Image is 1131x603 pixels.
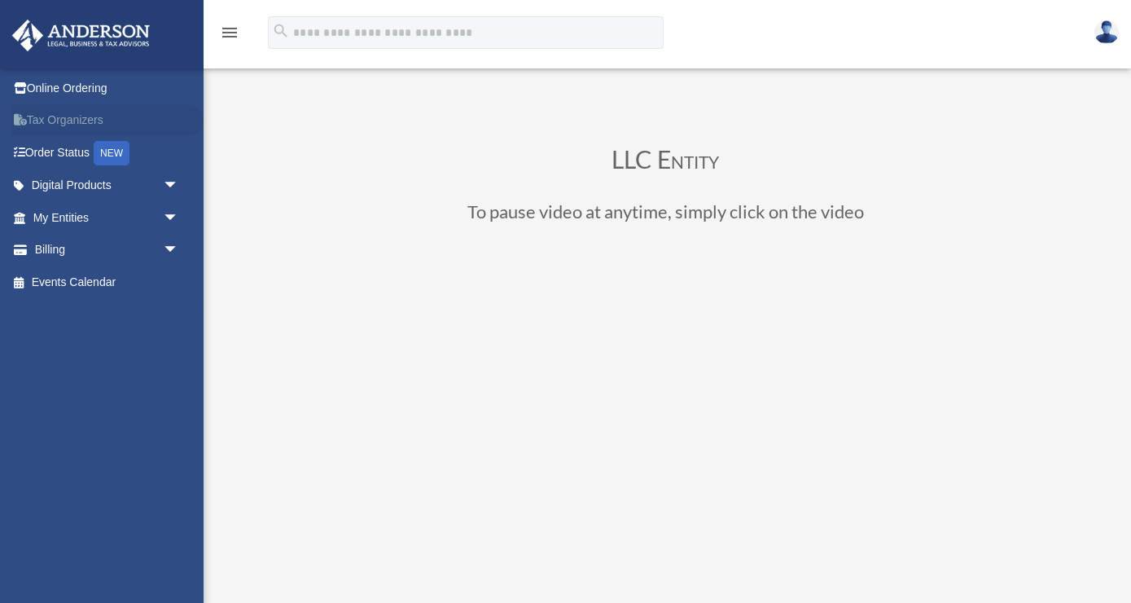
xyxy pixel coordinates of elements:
span: arrow_drop_down [163,169,195,203]
a: Online Ordering [11,72,204,104]
h3: To pause video at anytime, simply click on the video [226,203,1105,229]
a: Events Calendar [11,266,204,298]
div: NEW [94,141,129,165]
img: Anderson Advisors Platinum Portal [7,20,155,51]
a: Billingarrow_drop_down [11,234,204,266]
a: menu [220,29,239,42]
span: arrow_drop_down [163,201,195,235]
a: My Entitiesarrow_drop_down [11,201,204,234]
i: search [272,22,290,40]
i: menu [220,23,239,42]
a: Tax Organizers [11,104,204,137]
a: Digital Productsarrow_drop_down [11,169,204,202]
img: User Pic [1094,20,1119,44]
h3: LLC Entity [226,147,1105,179]
span: arrow_drop_down [163,234,195,267]
a: Order StatusNEW [11,136,204,169]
